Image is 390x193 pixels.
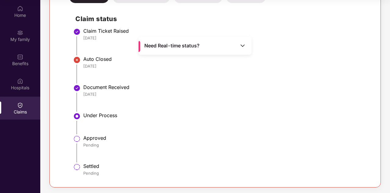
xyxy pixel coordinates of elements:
[73,28,81,35] img: svg+xml;base64,PHN2ZyBpZD0iU3RlcC1Eb25lLTMyeDMyIiB4bWxucz0iaHR0cDovL3d3dy53My5vcmcvMjAwMC9zdmciIH...
[83,112,367,118] div: Under Process
[73,163,81,171] img: svg+xml;base64,PHN2ZyBpZD0iU3RlcC1QZW5kaW5nLTMyeDMyIiB4bWxucz0iaHR0cDovL3d3dy53My5vcmcvMjAwMC9zdm...
[83,163,367,169] div: Settled
[73,84,81,92] img: svg+xml;base64,PHN2ZyBpZD0iU3RlcC1Eb25lLTMyeDMyIiB4bWxucz0iaHR0cDovL3d3dy53My5vcmcvMjAwMC9zdmciIH...
[17,54,23,60] img: svg+xml;base64,PHN2ZyBpZD0iQmVuZWZpdHMiIHhtbG5zPSJodHRwOi8vd3d3LnczLm9yZy8yMDAwL3N2ZyIgd2lkdGg9Ij...
[75,14,367,24] h2: Claim status
[17,30,23,36] img: svg+xml;base64,PHN2ZyB3aWR0aD0iMjAiIGhlaWdodD0iMjAiIHZpZXdCb3g9IjAgMCAyMCAyMCIgZmlsbD0ibm9uZSIgeG...
[17,102,23,108] img: svg+xml;base64,PHN2ZyBpZD0iQ2xhaW0iIHhtbG5zPSJodHRwOi8vd3d3LnczLm9yZy8yMDAwL3N2ZyIgd2lkdGg9IjIwIi...
[73,113,81,120] img: svg+xml;base64,PHN2ZyBpZD0iU3RlcC1BY3RpdmUtMzJ4MzIiIHhtbG5zPSJodHRwOi8vd3d3LnczLm9yZy8yMDAwL3N2Zy...
[240,43,246,49] img: Toggle Icon
[17,6,23,12] img: svg+xml;base64,PHN2ZyBpZD0iSG9tZSIgeG1sbnM9Imh0dHA6Ly93d3cudzMub3JnLzIwMDAvc3ZnIiB3aWR0aD0iMjAiIG...
[83,28,367,34] div: Claim Ticket Raised
[144,43,200,49] span: Need Real-time status?
[83,135,367,141] div: Approved
[83,170,367,176] div: Pending
[83,91,367,97] div: [DATE]
[83,35,367,41] div: [DATE]
[17,78,23,84] img: svg+xml;base64,PHN2ZyBpZD0iSG9zcGl0YWxzIiB4bWxucz0iaHR0cDovL3d3dy53My5vcmcvMjAwMC9zdmciIHdpZHRoPS...
[83,56,367,62] div: Auto Closed
[83,63,367,69] div: [DATE]
[73,135,81,143] img: svg+xml;base64,PHN2ZyBpZD0iU3RlcC1QZW5kaW5nLTMyeDMyIiB4bWxucz0iaHR0cDovL3d3dy53My5vcmcvMjAwMC9zdm...
[83,84,367,90] div: Document Received
[73,56,81,64] img: svg+xml;base64,PHN2ZyBpZD0iU3RlcC1Eb25lLTIweDIwIiB4bWxucz0iaHR0cDovL3d3dy53My5vcmcvMjAwMC9zdmciIH...
[83,142,367,148] div: Pending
